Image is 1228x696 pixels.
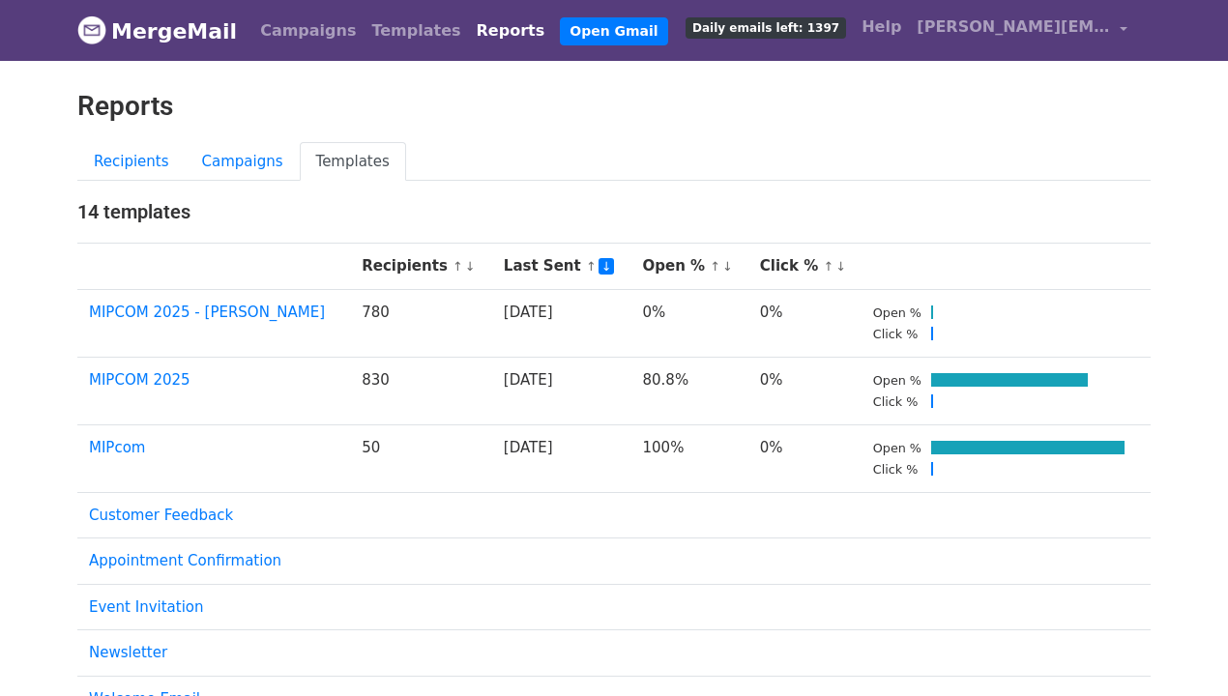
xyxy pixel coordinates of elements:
[89,304,325,321] a: MIPCOM 2025 - [PERSON_NAME]
[873,441,921,455] small: Open %
[631,357,748,424] td: 80.8%
[350,424,492,492] td: 50
[77,200,1151,223] h4: 14 templates
[748,424,862,492] td: 0%
[89,371,190,389] a: MIPCOM 2025
[678,8,854,46] a: Daily emails left: 1397
[89,439,145,456] a: MIPcom
[89,598,204,616] a: Event Invitation
[873,373,921,388] small: Open %
[89,552,281,569] a: Appointment Confirmation
[909,8,1135,53] a: [PERSON_NAME][EMAIL_ADDRESS][DOMAIN_NAME]
[631,289,748,357] td: 0%
[873,462,919,477] small: Click %
[560,17,667,45] a: Open Gmail
[364,12,468,50] a: Templates
[631,244,748,290] th: Open %
[748,289,862,357] td: 0%
[492,357,631,424] td: [DATE]
[748,357,862,424] td: 0%
[77,15,106,44] img: MergeMail logo
[586,259,597,274] a: ↑
[722,259,733,274] a: ↓
[89,644,167,661] a: Newsletter
[350,289,492,357] td: 780
[350,244,492,290] th: Recipients
[469,12,553,50] a: Reports
[748,244,862,290] th: Click %
[492,289,631,357] td: [DATE]
[77,142,186,182] a: Recipients
[599,258,615,275] a: ↓
[873,394,919,409] small: Click %
[492,424,631,492] td: [DATE]
[854,8,909,46] a: Help
[873,327,919,341] small: Click %
[710,259,720,274] a: ↑
[492,244,631,290] th: Last Sent
[686,17,846,39] span: Daily emails left: 1397
[89,507,233,524] a: Customer Feedback
[300,142,406,182] a: Templates
[835,259,846,274] a: ↓
[823,259,833,274] a: ↑
[873,305,921,320] small: Open %
[77,90,1151,123] h2: Reports
[77,11,237,51] a: MergeMail
[631,424,748,492] td: 100%
[252,12,364,50] a: Campaigns
[186,142,300,182] a: Campaigns
[350,357,492,424] td: 830
[917,15,1110,39] span: [PERSON_NAME][EMAIL_ADDRESS][DOMAIN_NAME]
[453,259,463,274] a: ↑
[465,259,476,274] a: ↓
